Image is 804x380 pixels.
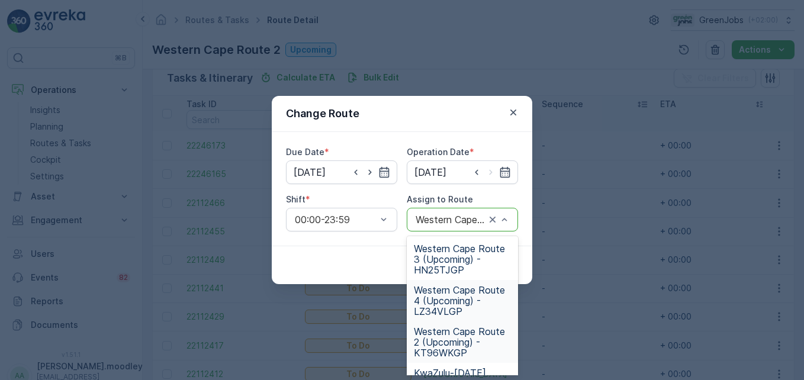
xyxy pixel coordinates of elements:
span: Western Cape Route 3 (Upcoming) - HN25TJGP [414,243,511,275]
label: Assign to Route [407,194,473,204]
span: Western Cape Route 4 (Upcoming) - LZ34VLGP [414,285,511,317]
label: Shift [286,194,305,204]
input: dd/mm/yyyy [407,160,518,184]
label: Due Date [286,147,324,157]
label: Operation Date [407,147,469,157]
p: Change Route [286,105,359,122]
span: Western Cape Route 2 (Upcoming) - KT96WKGP [414,326,511,358]
input: dd/mm/yyyy [286,160,397,184]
